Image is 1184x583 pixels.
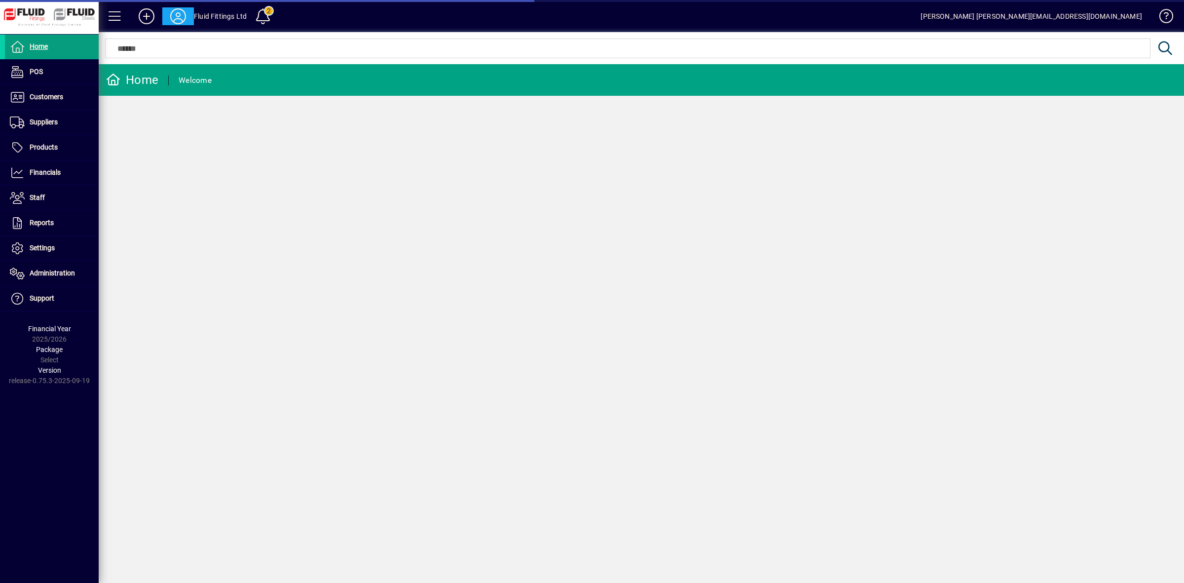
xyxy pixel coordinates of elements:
span: Financial Year [28,325,71,333]
a: Reports [5,211,99,235]
div: [PERSON_NAME] [PERSON_NAME][EMAIL_ADDRESS][DOMAIN_NAME] [921,8,1142,24]
button: Add [131,7,162,25]
span: Package [36,346,63,353]
button: Profile [162,7,194,25]
a: Administration [5,261,99,286]
span: Financials [30,168,61,176]
span: Settings [30,244,55,252]
span: Suppliers [30,118,58,126]
span: Staff [30,194,45,201]
a: Suppliers [5,110,99,135]
div: Fluid Fittings Ltd [194,8,247,24]
a: Financials [5,160,99,185]
a: Support [5,286,99,311]
a: Settings [5,236,99,261]
a: POS [5,60,99,84]
span: Support [30,294,54,302]
span: POS [30,68,43,76]
span: Customers [30,93,63,101]
span: Administration [30,269,75,277]
a: Products [5,135,99,160]
a: Knowledge Base [1152,2,1172,34]
a: Staff [5,186,99,210]
div: Home [106,72,158,88]
span: Version [38,366,61,374]
span: Reports [30,219,54,227]
a: Customers [5,85,99,110]
span: Home [30,42,48,50]
span: Products [30,143,58,151]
